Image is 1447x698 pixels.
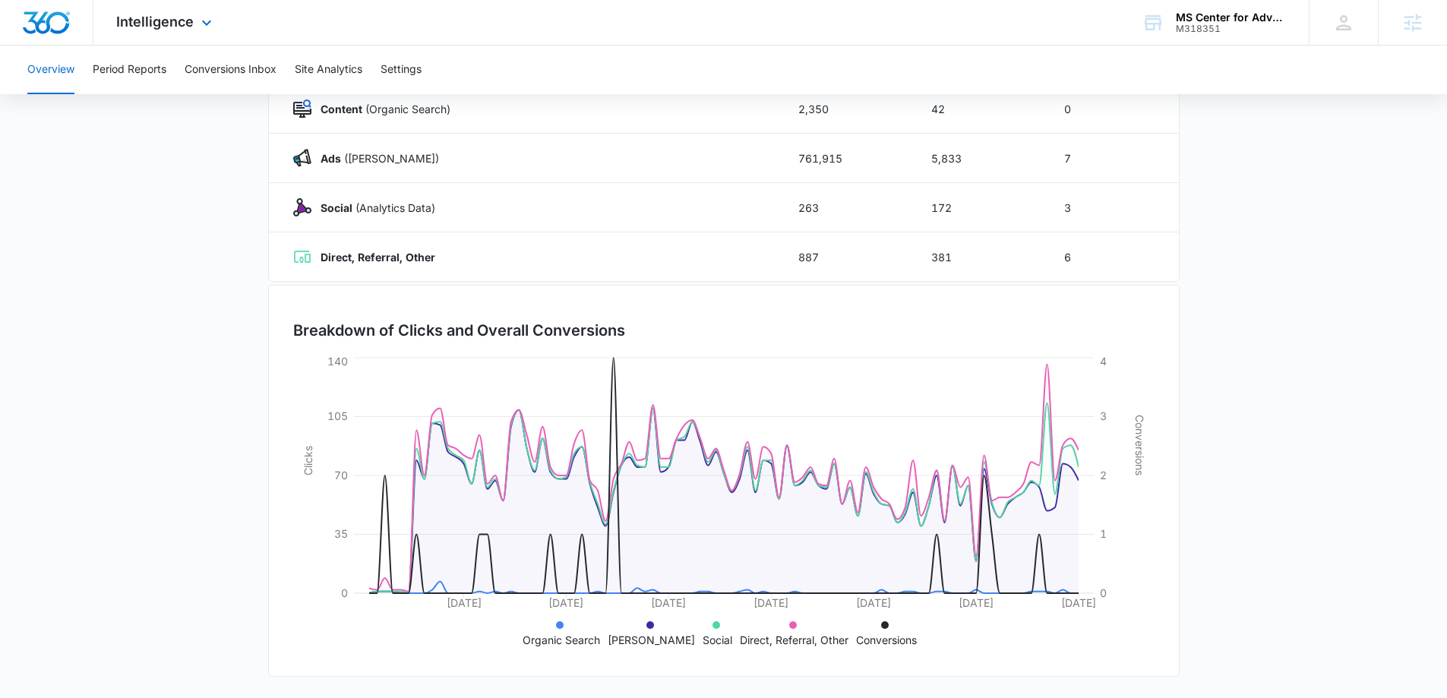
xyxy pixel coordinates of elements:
[1100,469,1107,482] tspan: 2
[1176,11,1287,24] div: account name
[446,596,481,609] tspan: [DATE]
[116,14,194,30] span: Intelligence
[185,46,276,94] button: Conversions Inbox
[1100,355,1107,368] tspan: 4
[27,46,74,94] button: Overview
[293,149,311,167] img: Ads
[334,469,348,482] tspan: 70
[703,632,732,648] p: Social
[1061,596,1096,609] tspan: [DATE]
[311,150,439,166] p: ([PERSON_NAME])
[856,596,891,609] tspan: [DATE]
[754,596,788,609] tspan: [DATE]
[651,596,686,609] tspan: [DATE]
[780,183,913,232] td: 263
[1046,84,1179,134] td: 0
[1046,134,1179,183] td: 7
[1133,415,1146,475] tspan: Conversions
[780,84,913,134] td: 2,350
[913,84,1046,134] td: 42
[856,632,917,648] p: Conversions
[548,596,583,609] tspan: [DATE]
[780,232,913,282] td: 887
[913,134,1046,183] td: 5,833
[740,632,848,648] p: Direct, Referral, Other
[608,632,695,648] p: [PERSON_NAME]
[327,409,348,422] tspan: 105
[780,134,913,183] td: 761,915
[93,46,166,94] button: Period Reports
[311,200,435,216] p: (Analytics Data)
[293,319,625,342] h3: Breakdown of Clicks and Overall Conversions
[381,46,422,94] button: Settings
[959,596,994,609] tspan: [DATE]
[523,632,600,648] p: Organic Search
[321,103,362,115] strong: Content
[295,46,362,94] button: Site Analytics
[321,201,352,214] strong: Social
[913,183,1046,232] td: 172
[913,232,1046,282] td: 381
[341,586,348,599] tspan: 0
[1176,24,1287,34] div: account id
[1046,183,1179,232] td: 3
[1100,586,1107,599] tspan: 0
[311,101,450,117] p: (Organic Search)
[293,198,311,216] img: Social
[327,355,348,368] tspan: 140
[293,99,311,118] img: Content
[321,152,341,165] strong: Ads
[301,446,314,475] tspan: Clicks
[334,527,348,540] tspan: 35
[1046,232,1179,282] td: 6
[1100,409,1107,422] tspan: 3
[321,251,435,264] strong: Direct, Referral, Other
[1100,527,1107,540] tspan: 1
